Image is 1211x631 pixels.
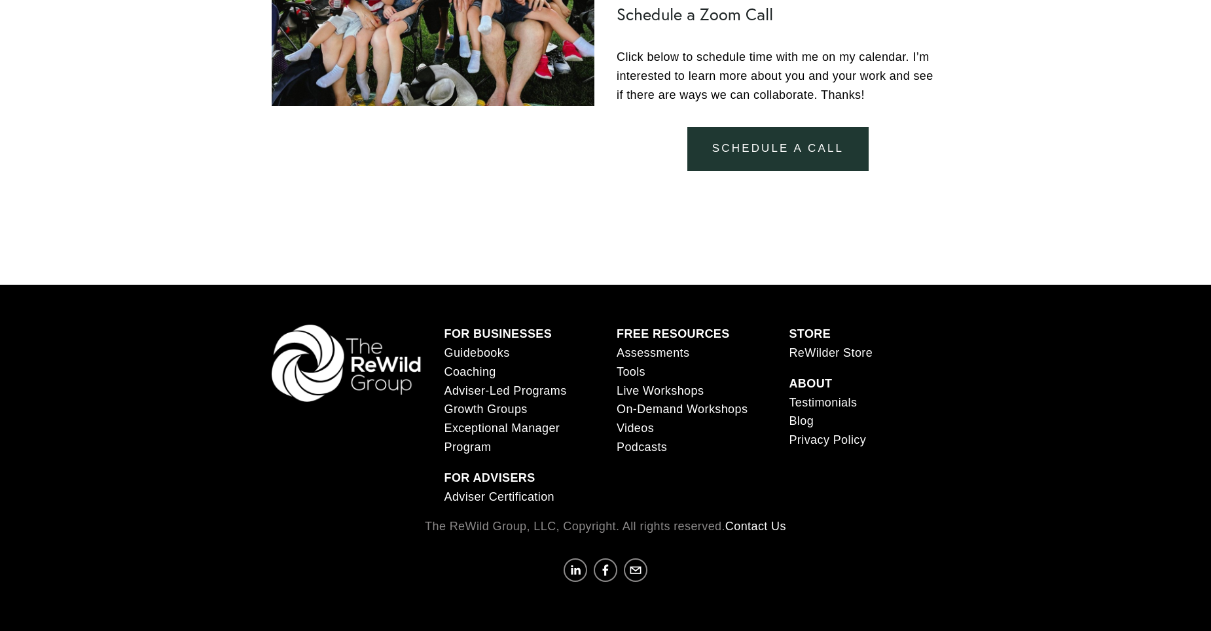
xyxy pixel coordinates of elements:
[789,325,831,344] a: STORE
[617,327,730,340] strong: FREE RESOURCES
[617,400,748,419] a: On-Demand Workshops
[444,382,567,401] a: Adviser-Led Programs
[272,517,939,536] p: The ReWild Group, LLC, Copyright. All rights reserved.
[789,377,832,390] strong: ABOUT
[617,382,704,401] a: Live Workshops
[444,327,552,340] strong: FOR BUSINESSES
[617,363,645,382] a: Tools
[444,419,594,457] a: Exceptional Manager Program
[444,403,528,416] span: Growth Groups
[617,5,939,24] h2: Schedule a Zoom Call
[725,517,786,536] a: Contact Us
[789,412,814,431] a: Blog
[789,431,866,450] a: Privacy Policy
[444,363,496,382] a: Coaching
[444,422,560,454] span: Exceptional Manager Program
[444,469,535,488] a: FOR ADVISERS
[444,325,552,344] a: FOR BUSINESSES
[789,344,873,363] a: ReWilder Store
[687,127,869,171] a: schedule a call
[789,393,857,412] a: Testimonials
[624,558,647,582] a: communicate@rewildgroup.com
[444,344,510,363] a: Guidebooks
[617,344,689,363] a: Assessments
[617,48,939,104] p: Click below to schedule time with me on my calendar. I’m interested to learn more about you and y...
[789,374,832,393] a: ABOUT
[617,438,667,457] a: Podcasts
[444,488,554,507] a: Adviser Certification
[564,558,587,582] a: Lindsay Hanzlik
[789,327,831,340] strong: STORE
[444,400,528,419] a: Growth Groups
[617,419,654,438] a: Videos
[444,471,535,484] strong: FOR ADVISERS
[594,558,617,582] a: Facebook
[617,325,730,344] a: FREE RESOURCES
